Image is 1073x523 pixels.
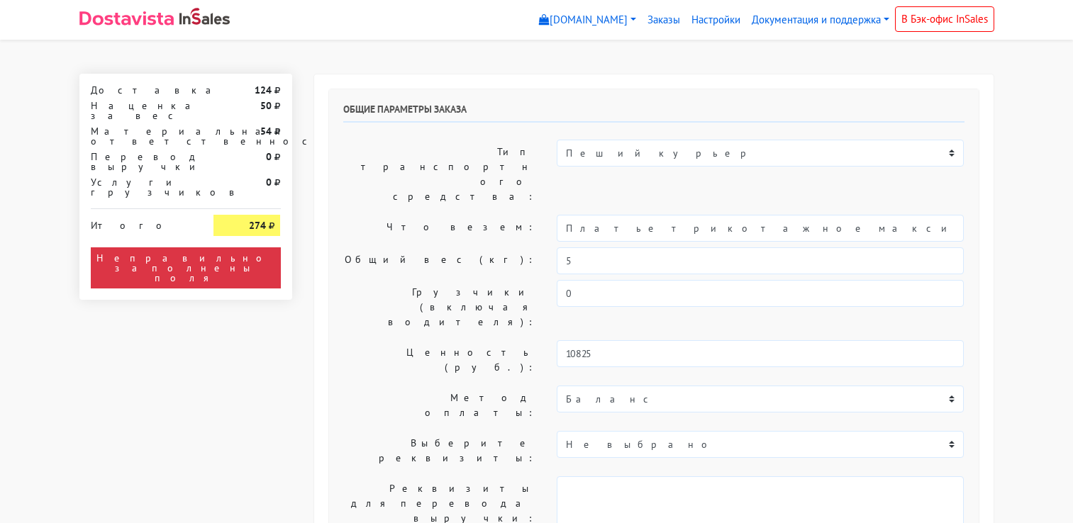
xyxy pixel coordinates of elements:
div: Неправильно заполнены поля [91,247,281,288]
strong: 124 [255,84,272,96]
label: Грузчики (включая водителя): [333,280,547,334]
a: Заказы [642,6,686,34]
div: Доставка [80,85,204,95]
label: Выберите реквизиты: [333,431,547,471]
a: Документация и поддержка [746,6,895,34]
div: Итого [91,215,193,230]
label: Метод оплаты: [333,386,547,425]
strong: 0 [266,150,272,163]
label: Что везем: [333,215,547,242]
div: Услуги грузчиков [80,177,204,197]
strong: 50 [260,99,272,112]
div: Наценка за вес [80,101,204,120]
label: Общий вес (кг): [333,247,547,274]
a: Настройки [686,6,746,34]
div: Материальная ответственность [80,126,204,146]
img: InSales [179,8,230,25]
label: Тип транспортного средства: [333,140,547,209]
a: [DOMAIN_NAME] [533,6,642,34]
h6: Общие параметры заказа [343,103,964,123]
label: Ценность (руб.): [333,340,547,380]
strong: 274 [249,219,266,232]
strong: 0 [266,176,272,189]
strong: 54 [260,125,272,137]
img: Dostavista - срочная курьерская служба доставки [79,11,174,26]
a: В Бэк-офис InSales [895,6,994,32]
div: Перевод выручки [80,152,204,171]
